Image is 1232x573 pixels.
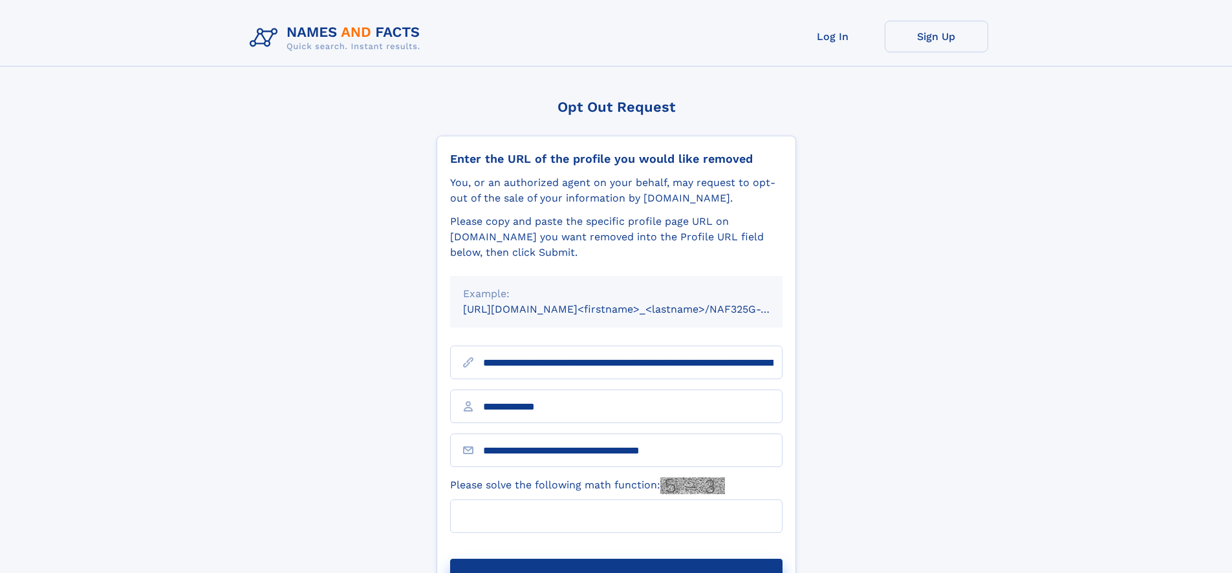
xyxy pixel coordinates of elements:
[450,477,725,494] label: Please solve the following math function:
[437,99,796,115] div: Opt Out Request
[463,286,770,302] div: Example:
[450,214,783,260] div: Please copy and paste the specific profile page URL on [DOMAIN_NAME] you want removed into the Pr...
[244,21,431,56] img: Logo Names and Facts
[885,21,988,52] a: Sign Up
[781,21,885,52] a: Log In
[450,175,783,206] div: You, or an authorized agent on your behalf, may request to opt-out of the sale of your informatio...
[463,303,807,315] small: [URL][DOMAIN_NAME]<firstname>_<lastname>/NAF325G-xxxxxxxx
[450,152,783,166] div: Enter the URL of the profile you would like removed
